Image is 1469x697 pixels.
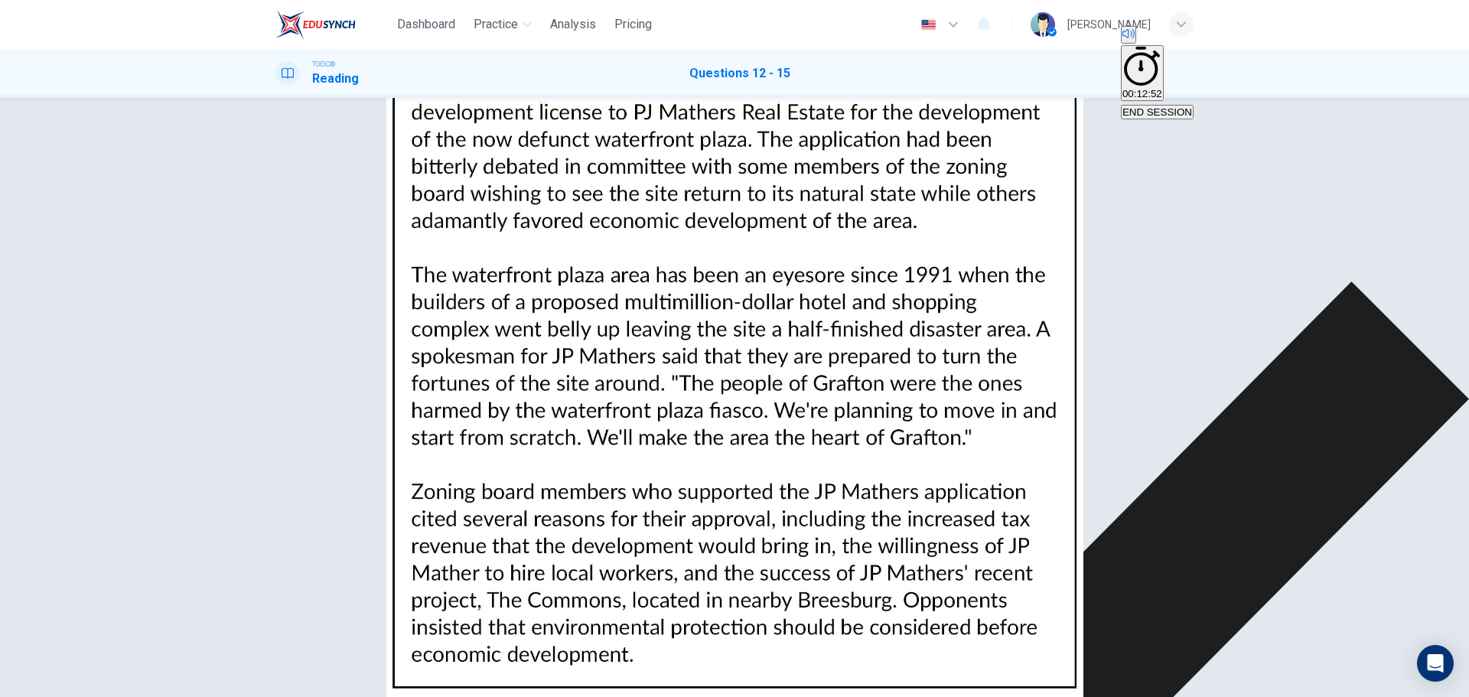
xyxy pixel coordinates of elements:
div: Mute [1121,26,1194,45]
div: [PERSON_NAME] [1067,15,1151,34]
button: END SESSION [1121,105,1194,119]
span: END SESSION [1122,106,1192,118]
span: Pricing [614,15,652,34]
span: TOEIC® [312,59,335,70]
img: en [919,19,938,31]
button: Dashboard [391,11,461,38]
div: Open Intercom Messenger [1417,645,1454,682]
span: Dashboard [397,15,455,34]
img: EduSynch logo [275,9,356,40]
img: Profile picture [1031,12,1055,37]
span: 00:12:52 [1122,88,1162,99]
button: Analysis [544,11,602,38]
span: Practice [474,15,518,34]
a: EduSynch logo [275,9,391,40]
button: Pricing [608,11,658,38]
h1: Questions 12 - 15 [689,64,790,83]
button: Practice [467,11,538,38]
span: Analysis [550,15,596,34]
button: 00:12:52 [1121,45,1164,102]
div: Hide [1121,45,1194,103]
h1: Reading [312,70,359,88]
